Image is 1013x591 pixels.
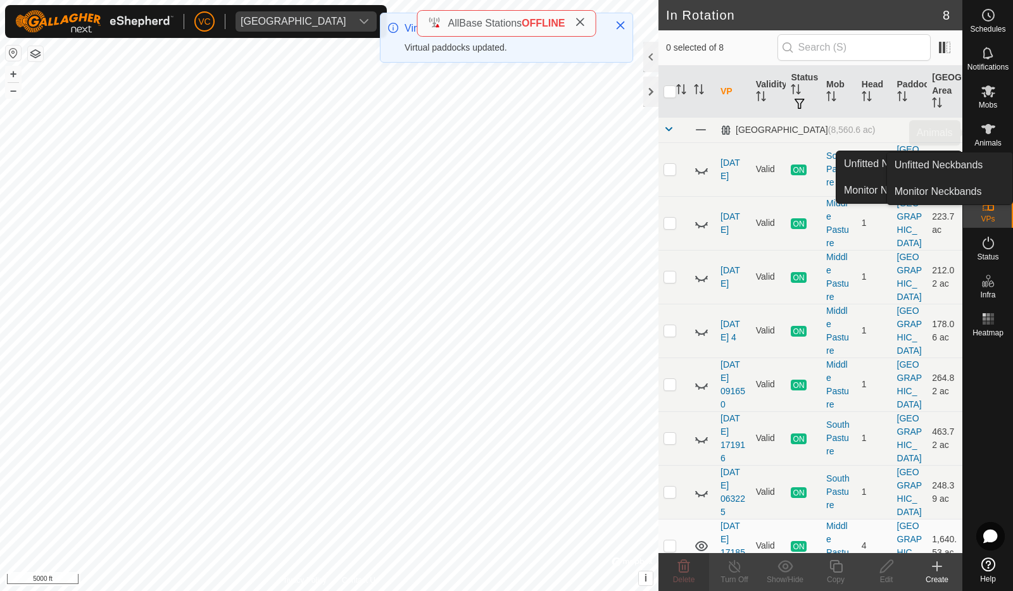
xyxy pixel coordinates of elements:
[895,184,982,199] span: Monitor Neckbands
[694,86,704,96] p-sorticon: Activate to sort
[666,8,943,23] h2: In Rotation
[857,196,892,250] td: 1
[963,552,1013,588] a: Help
[826,304,852,358] div: Middle Pasture
[927,358,962,411] td: 264.82 ac
[895,158,983,173] span: Unfitted Neckbands
[777,34,931,61] input: Search (S)
[756,93,766,103] p-sorticon: Activate to sort
[720,467,745,517] a: [DATE] 063225
[887,179,1012,204] a: Monitor Neckbands
[844,156,933,171] span: Unfitted Neckbands
[927,519,962,573] td: 1,640.53 ac
[673,575,695,584] span: Delete
[927,196,962,250] td: 223.7 ac
[980,291,995,299] span: Infra
[751,519,786,573] td: Valid
[943,6,950,25] span: 8
[981,215,995,223] span: VPs
[342,575,379,586] a: Contact Us
[857,465,892,519] td: 1
[612,16,629,34] button: Close
[810,574,861,585] div: Copy
[897,467,922,517] a: [GEOGRAPHIC_DATA]
[720,211,740,235] a: [DATE]
[791,86,801,96] p-sorticon: Activate to sort
[970,25,1005,33] span: Schedules
[826,251,852,304] div: Middle Pasture
[857,142,892,196] td: 1
[857,411,892,465] td: 1
[897,413,922,463] a: [GEOGRAPHIC_DATA]
[974,139,1002,147] span: Animals
[821,66,857,118] th: Mob
[857,358,892,411] td: 1
[927,411,962,465] td: 463.72 ac
[279,575,327,586] a: Privacy Policy
[720,413,745,463] a: [DATE] 171916
[826,93,836,103] p-sorticon: Activate to sort
[6,46,21,61] button: Reset Map
[751,411,786,465] td: Valid
[927,142,962,196] td: 153.23 ac
[720,265,740,289] a: [DATE]
[751,142,786,196] td: Valid
[639,571,653,585] button: i
[666,41,777,54] span: 0 selected of 8
[826,472,852,512] div: South Pasture
[405,21,602,36] div: Virtual Paddocks
[720,521,745,571] a: [DATE] 171852
[836,178,962,203] a: Monitor Neckbands
[448,18,460,28] span: All
[791,218,806,229] span: ON
[972,329,1004,337] span: Heatmap
[791,541,806,552] span: ON
[927,250,962,304] td: 212.02 ac
[791,433,806,444] span: ON
[720,319,740,342] a: [DATE] 4
[676,86,686,96] p-sorticon: Activate to sort
[6,66,21,82] button: +
[751,358,786,411] td: Valid
[720,158,740,181] a: [DATE]
[826,358,852,411] div: Middle Pasture
[826,197,852,250] div: Middle Pasture
[897,359,922,409] a: [GEOGRAPHIC_DATA]
[862,93,872,103] p-sorticon: Activate to sort
[857,66,892,118] th: Head
[6,83,21,98] button: –
[715,66,751,118] th: VP
[857,304,892,358] td: 1
[241,16,346,27] div: [GEOGRAPHIC_DATA]
[720,125,875,135] div: [GEOGRAPHIC_DATA]
[897,93,907,103] p-sorticon: Activate to sort
[786,66,821,118] th: Status
[751,465,786,519] td: Valid
[791,380,806,390] span: ON
[791,272,806,283] span: ON
[751,304,786,358] td: Valid
[932,99,942,109] p-sorticon: Activate to sort
[897,306,922,356] a: [GEOGRAPHIC_DATA]
[791,165,806,175] span: ON
[405,41,602,54] div: Virtual paddocks updated.
[927,304,962,358] td: 178.06 ac
[927,465,962,519] td: 248.39 ac
[897,198,922,248] a: [GEOGRAPHIC_DATA]
[857,250,892,304] td: 1
[351,11,377,32] div: dropdown trigger
[15,10,173,33] img: Gallagher Logo
[826,149,852,189] div: South Pasture
[887,152,1012,178] a: Unfitted Neckbands
[760,574,810,585] div: Show/Hide
[912,574,962,585] div: Create
[897,252,922,302] a: [GEOGRAPHIC_DATA]
[791,326,806,337] span: ON
[828,125,876,135] span: (8,560.6 ac)
[751,196,786,250] td: Valid
[857,519,892,573] td: 4
[980,575,996,583] span: Help
[826,418,852,458] div: South Pasture
[751,250,786,304] td: Valid
[979,101,997,109] span: Mobs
